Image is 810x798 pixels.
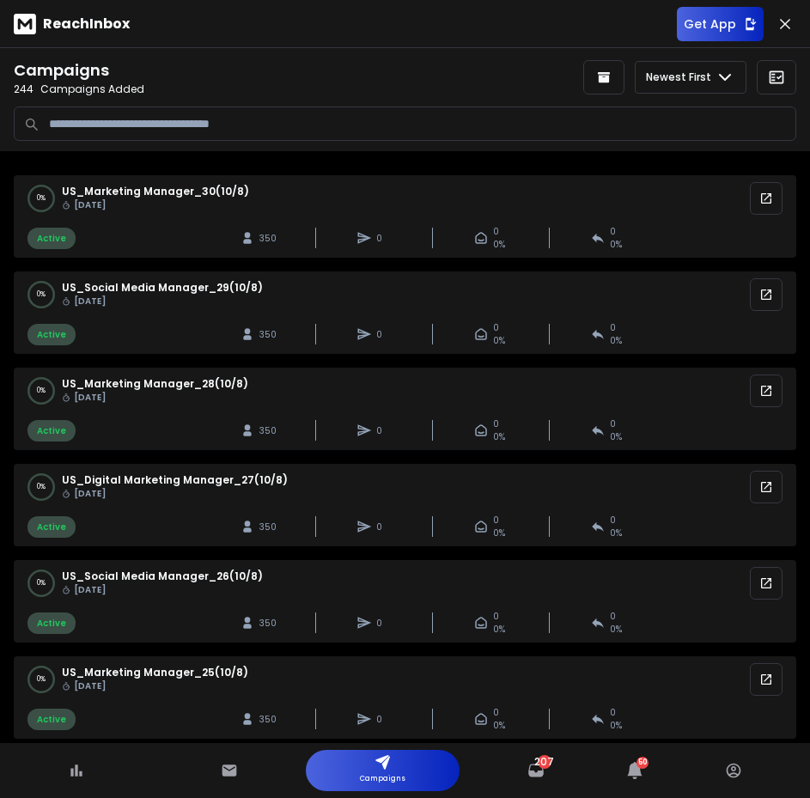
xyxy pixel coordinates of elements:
span: 350 [259,713,277,726]
a: 207 [527,762,545,779]
span: 0% [493,719,505,732]
span: 0 [610,610,616,623]
span: 0% [493,238,505,251]
p: 0 % [37,193,46,204]
button: Newest First [635,61,746,94]
span: 0 [376,521,393,533]
span: 0 [493,321,499,334]
span: 50 [636,757,649,769]
span: 0 [493,610,499,623]
span: 0% [493,334,505,347]
span: 350 [259,424,277,437]
span: 244 [14,82,33,96]
span: 0% [610,719,622,732]
span: US_Marketing Manager_25(10/8) [62,666,248,693]
span: [DATE] [62,679,248,693]
span: 350 [259,617,277,630]
span: US_Social Media Manager_29(10/8) [62,281,263,308]
span: 0 [376,328,393,341]
span: 0 [376,617,393,630]
span: 0% [610,430,622,443]
span: [DATE] [62,295,263,308]
span: 350 [259,521,277,533]
p: 0 % [37,289,46,300]
p: 0 % [37,386,46,396]
div: Active [27,324,76,345]
span: 0 [610,225,616,238]
span: 0 [610,706,616,719]
div: Active [27,612,76,634]
p: ReachInbox [43,14,130,34]
span: 0 [610,321,616,334]
span: 350 [259,232,277,245]
span: 0 [610,514,616,527]
span: 0% [610,238,622,251]
span: 0% [610,334,622,347]
span: US_Digital Marketing Manager_27(10/8) [62,473,288,501]
span: 0 [376,424,393,437]
span: US_Marketing Manager_28(10/8) [62,377,248,405]
p: Campaigns [360,771,405,788]
span: 350 [259,328,277,341]
a: 0%US_Social Media Manager_29(10/8) [DATE]Active35000 0%0 0% [14,271,796,354]
div: Active [27,709,76,730]
span: 0 [376,713,393,726]
div: Active [27,228,76,249]
span: 0 [376,232,393,245]
span: 0 [493,225,499,238]
a: 0%US_Marketing Manager_30(10/8) [DATE]Active35000 0%0 0% [14,175,796,258]
a: 0%US_Social Media Manager_26(10/8) [DATE]Active35000 0%0 0% [14,560,796,643]
button: Get App [677,7,764,41]
span: 207 [534,755,554,769]
span: 0 [493,514,499,527]
span: 0 [610,417,616,430]
span: 0% [493,430,505,443]
a: 0%US_Digital Marketing Manager_27(10/8) [DATE]Active35000 0%0 0% [14,464,796,546]
span: 0 [493,417,499,430]
span: 0% [493,623,505,636]
span: US_Marketing Manager_30(10/8) [62,185,249,212]
a: 0%US_Marketing Manager_28(10/8) [DATE]Active35000 0%0 0% [14,368,796,450]
span: 0% [610,527,622,539]
span: [DATE] [62,583,263,597]
h2: Campaigns [14,58,400,82]
div: Active [27,420,76,442]
p: 0 % [37,674,46,685]
p: 0 % [37,578,46,588]
span: [DATE] [62,487,288,501]
p: Campaigns Added [14,82,400,96]
span: [DATE] [62,391,248,405]
span: [DATE] [62,198,249,212]
a: 0%US_Marketing Manager_25(10/8) [DATE]Active35000 0%0 0% [14,656,796,739]
span: 0% [493,527,505,539]
p: 0 % [37,482,46,492]
div: Active [27,516,76,538]
span: 0 [493,706,499,719]
span: 0% [610,623,622,636]
span: US_Social Media Manager_26(10/8) [62,570,263,597]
